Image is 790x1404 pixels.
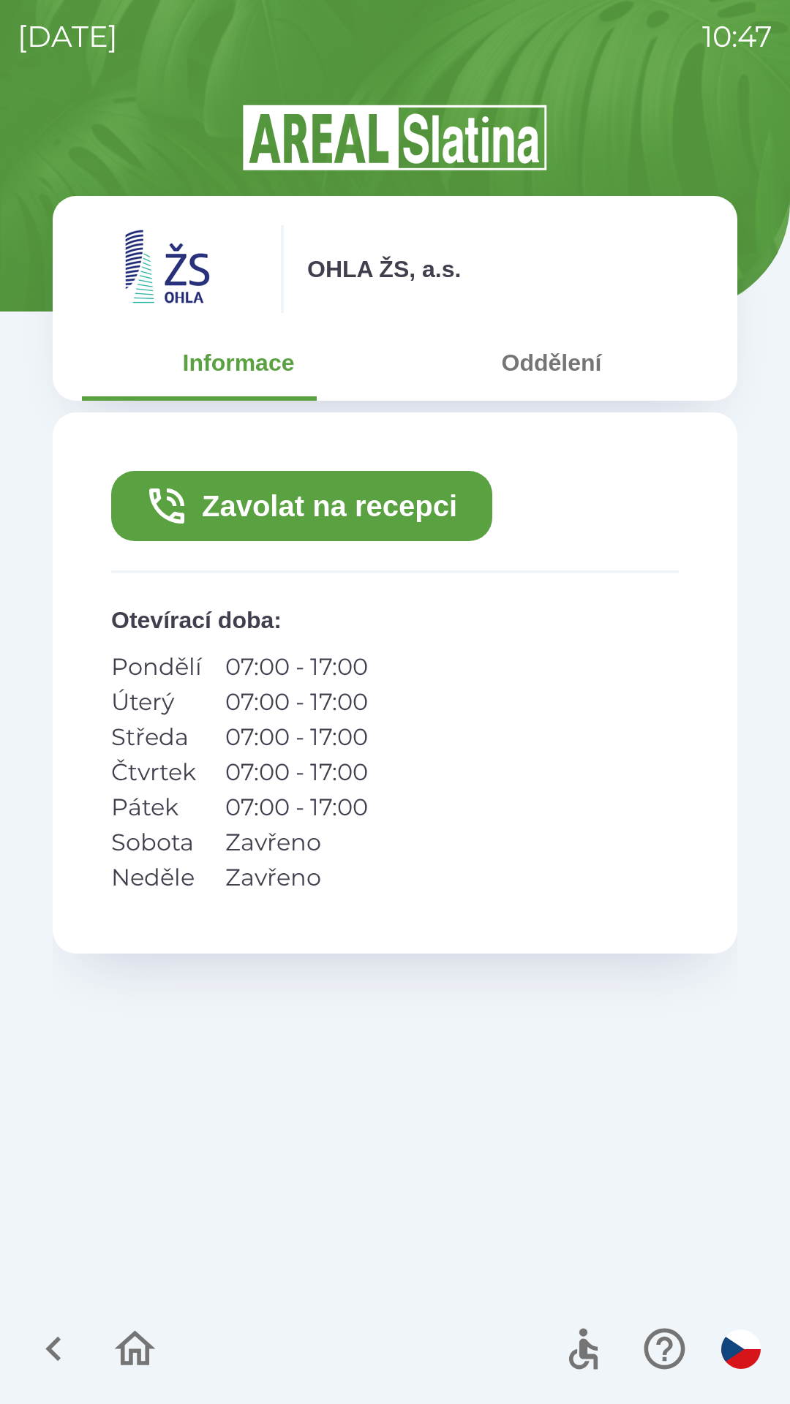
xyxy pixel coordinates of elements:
[111,755,202,790] p: Čtvrtek
[721,1329,761,1369] img: cs flag
[225,649,368,684] p: 07:00 - 17:00
[18,15,118,58] p: [DATE]
[111,790,202,825] p: Pátek
[225,755,368,790] p: 07:00 - 17:00
[82,336,395,389] button: Informace
[225,825,368,860] p: Zavřeno
[111,649,202,684] p: Pondělí
[225,684,368,720] p: 07:00 - 17:00
[111,684,202,720] p: Úterý
[111,720,202,755] p: Středa
[53,102,737,173] img: Logo
[111,471,492,541] button: Zavolat na recepci
[225,860,368,895] p: Zavřeno
[225,720,368,755] p: 07:00 - 17:00
[111,603,679,638] p: Otevírací doba :
[395,336,708,389] button: Oddělení
[82,225,257,313] img: 95230cbc-907d-4dce-b6ee-20bf32430970.png
[111,860,202,895] p: Neděle
[111,825,202,860] p: Sobota
[225,790,368,825] p: 07:00 - 17:00
[702,15,772,58] p: 10:47
[307,252,461,287] p: OHLA ŽS, a.s.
